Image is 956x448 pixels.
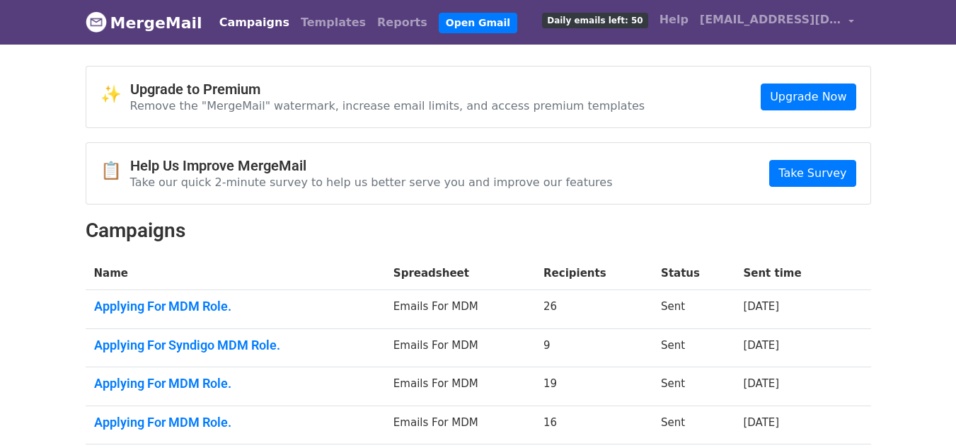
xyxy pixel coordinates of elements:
td: 9 [535,328,652,367]
h4: Help Us Improve MergeMail [130,157,613,174]
p: Remove the "MergeMail" watermark, increase email limits, and access premium templates [130,98,645,113]
p: Take our quick 2-minute survey to help us better serve you and improve our features [130,175,613,190]
th: Status [652,257,735,290]
h2: Campaigns [86,219,871,243]
img: MergeMail logo [86,11,107,33]
td: Sent [652,290,735,329]
a: [EMAIL_ADDRESS][DOMAIN_NAME] [694,6,860,39]
td: Sent [652,367,735,406]
a: Applying For MDM Role. [94,376,376,391]
span: [EMAIL_ADDRESS][DOMAIN_NAME] [700,11,841,28]
a: [DATE] [743,377,779,390]
td: 26 [535,290,652,329]
td: 19 [535,367,652,406]
a: Campaigns [214,8,295,37]
a: Help [654,6,694,34]
iframe: Chat Widget [885,380,956,448]
a: Reports [372,8,433,37]
td: Emails For MDM [385,290,535,329]
td: Emails For MDM [385,367,535,406]
th: Name [86,257,385,290]
td: Sent [652,328,735,367]
td: Emails For MDM [385,328,535,367]
a: [DATE] [743,416,779,429]
a: Upgrade Now [761,84,856,110]
a: Take Survey [769,160,856,187]
td: Emails For MDM [385,406,535,444]
a: Applying For MDM Role. [94,415,376,430]
a: Applying For Syndigo MDM Role. [94,338,376,353]
a: [DATE] [743,300,779,313]
a: Applying For MDM Role. [94,299,376,314]
th: Spreadsheet [385,257,535,290]
td: Sent [652,406,735,444]
a: Open Gmail [439,13,517,33]
th: Sent time [735,257,846,290]
h4: Upgrade to Premium [130,81,645,98]
span: Daily emails left: 50 [542,13,647,28]
th: Recipients [535,257,652,290]
a: MergeMail [86,8,202,38]
a: Daily emails left: 50 [536,6,653,34]
a: [DATE] [743,339,779,352]
span: 📋 [100,161,130,181]
a: Templates [295,8,372,37]
span: ✨ [100,84,130,105]
td: 16 [535,406,652,444]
